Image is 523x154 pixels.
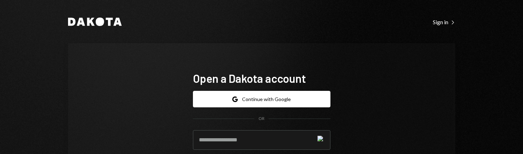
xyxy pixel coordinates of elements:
div: Sign in [433,19,455,26]
div: OR [259,116,264,122]
h1: Open a Dakota account [193,71,330,85]
img: productIconColored.f2433d9a.svg [317,136,323,144]
a: Sign in [433,18,455,26]
button: Continue with Google [193,91,330,107]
